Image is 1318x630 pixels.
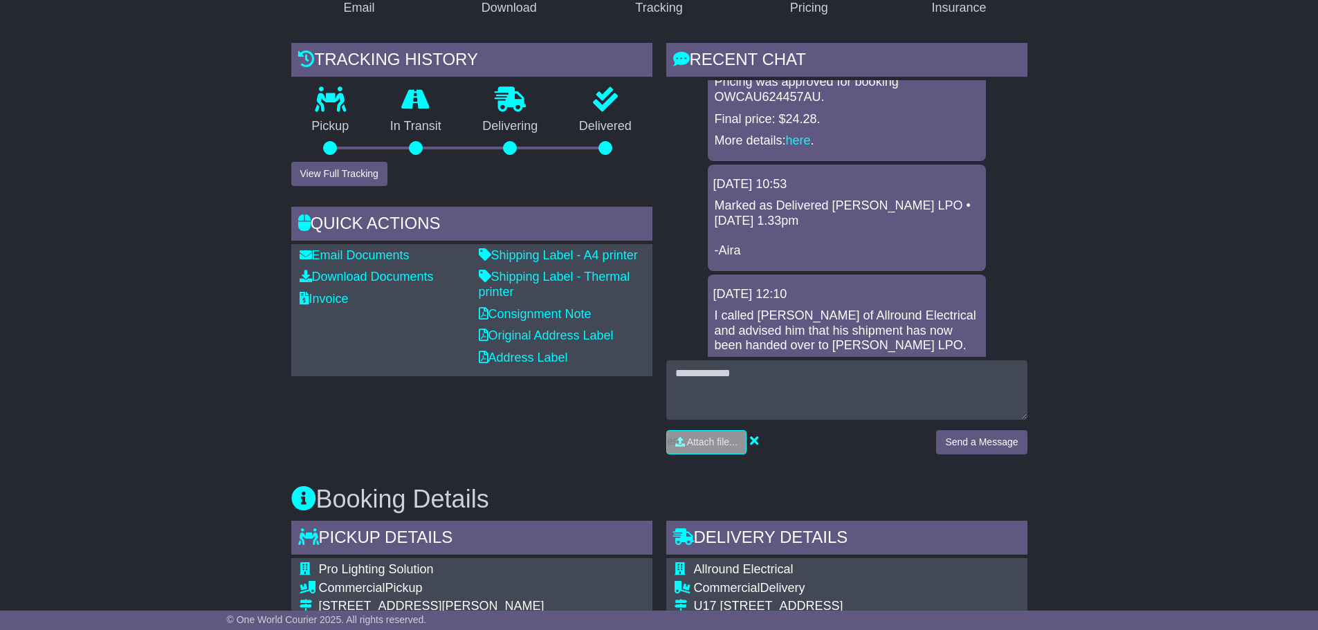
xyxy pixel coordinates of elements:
a: Download Documents [300,270,434,284]
button: Send a Message [936,430,1027,454]
span: Commercial [694,581,760,595]
div: Pickup Details [291,521,652,558]
div: RECENT CHAT [666,43,1027,80]
p: More details: . [715,133,979,149]
div: Delivery Details [666,521,1027,558]
p: Pickup [291,119,370,134]
span: Pro Lighting Solution [319,562,434,576]
button: View Full Tracking [291,162,387,186]
a: Email Documents [300,248,410,262]
a: Invoice [300,292,349,306]
p: Pricing was approved for booking OWCAU624457AU. [715,75,979,104]
div: [STREET_ADDRESS][PERSON_NAME] [319,599,632,614]
a: here [786,133,811,147]
div: Pickup [319,581,632,596]
h3: Booking Details [291,485,1027,513]
a: Shipping Label - Thermal printer [479,270,630,299]
span: Commercial [319,581,385,595]
div: U17 [STREET_ADDRESS] [694,599,933,614]
span: Allround Electrical [694,562,794,576]
p: In Transit [369,119,462,134]
span: © One World Courier 2025. All rights reserved. [227,614,427,625]
p: Delivered [558,119,652,134]
p: Marked as Delivered [PERSON_NAME] LPO • [DATE] 1.33pm -Aira [715,198,979,258]
div: Tracking history [291,43,652,80]
a: Consignment Note [479,307,592,321]
a: Address Label [479,351,568,364]
div: [DATE] 10:53 [713,177,980,192]
div: Quick Actions [291,207,652,244]
p: Final price: $24.28. [715,112,979,127]
a: Shipping Label - A4 printer [479,248,638,262]
a: Original Address Label [479,328,614,342]
div: [DATE] 12:10 [713,287,980,302]
p: I called [PERSON_NAME] of Allround Electrical and advised him that his shipment has now been hand... [715,308,979,353]
p: Delivering [462,119,559,134]
div: Delivery [694,581,933,596]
